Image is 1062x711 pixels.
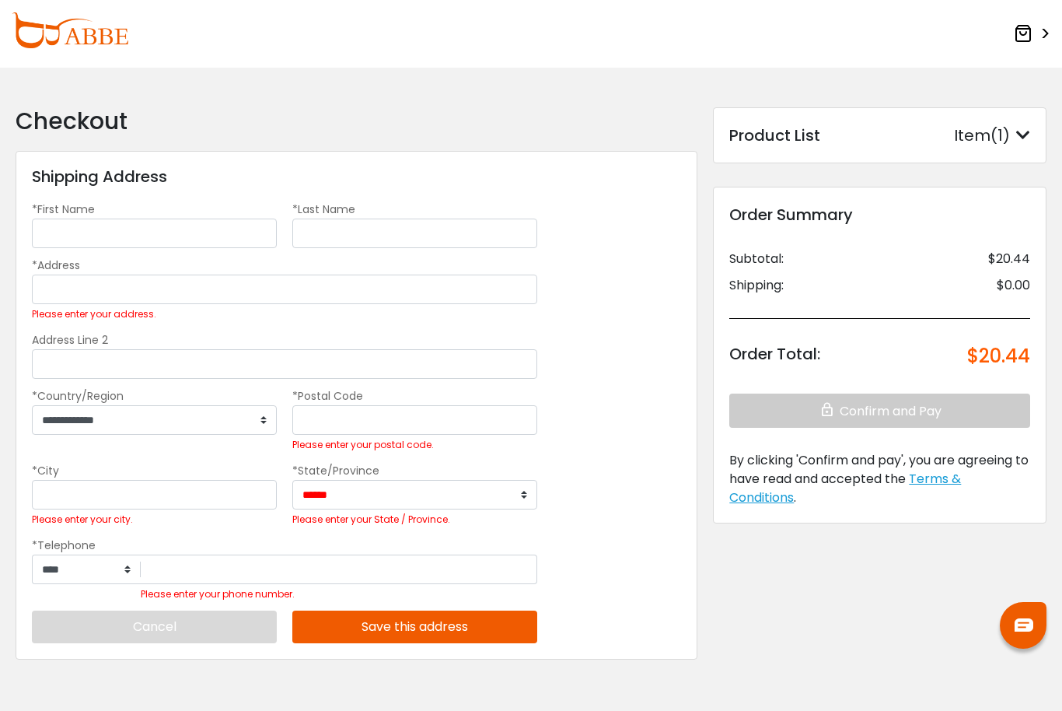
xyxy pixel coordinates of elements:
span: > [1036,20,1050,48]
span: Terms & Conditions [729,470,961,506]
div: Order Summary [729,203,1030,226]
label: *First Name [32,201,95,217]
label: *City [32,463,59,478]
div: $20.44 [967,342,1030,370]
div: Product List [729,124,820,147]
div: Subtotal: [729,250,784,268]
label: Please enter your State / Province. [292,513,450,526]
h3: Shipping Address [32,167,167,186]
div: $20.44 [988,250,1030,268]
label: Please enter your address. [32,308,156,320]
button: Save this address [292,611,537,643]
div: Order Total: [729,342,820,370]
label: Please enter your phone number. [141,588,295,601]
div: Shipping: [729,276,784,295]
h2: Checkout [16,107,697,135]
label: Please enter your city. [32,513,133,526]
label: *Telephone [32,538,96,554]
label: *Country/Region [32,388,124,404]
button: Cancel [32,611,277,643]
div: . [729,451,1030,507]
span: By clicking 'Confirm and pay', you are agreeing to have read and accepted the [729,451,1029,488]
label: Please enter your postal code. [292,439,434,451]
label: *Address [32,257,80,273]
label: *Postal Code [292,388,363,404]
img: chat [1015,618,1033,632]
label: *Last Name [292,201,355,217]
div: Item(1) [954,124,1030,147]
label: Address Line 2 [32,332,108,348]
img: abbeglasses.com [12,12,128,48]
label: *State/Province [292,463,379,478]
a: > [1014,19,1050,48]
div: $0.00 [997,276,1030,295]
